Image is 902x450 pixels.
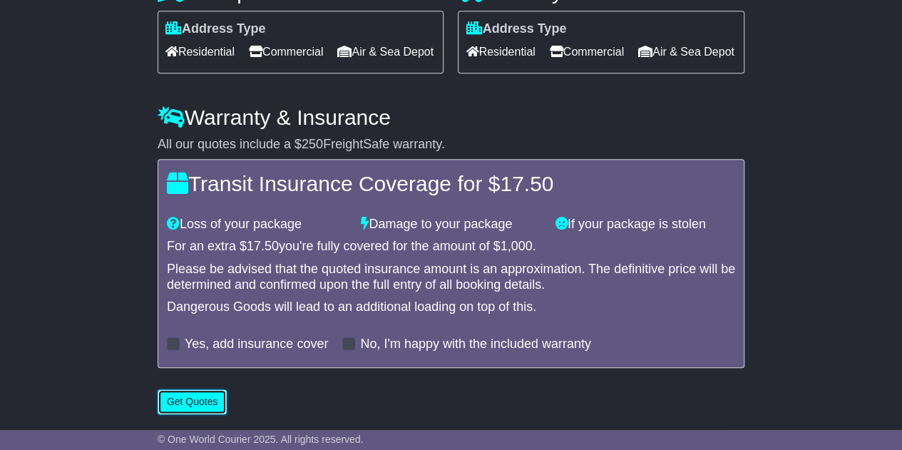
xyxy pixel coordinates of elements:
div: Please be advised that the quoted insurance amount is an approximation. The definitive price will... [167,262,735,292]
span: 1,000 [501,239,533,253]
span: 17.50 [247,239,279,253]
h4: Transit Insurance Coverage for $ [167,172,735,195]
div: Loss of your package [160,217,354,232]
span: Residential [466,41,535,63]
span: © One World Courier 2025. All rights reserved. [158,434,364,445]
span: 250 [302,137,323,151]
span: Air & Sea Depot [638,41,734,63]
span: Commercial [249,41,323,63]
label: Yes, add insurance cover [185,337,328,352]
span: 17.50 [500,172,553,195]
div: Damage to your package [354,217,548,232]
label: Address Type [466,21,566,37]
div: Dangerous Goods will lead to an additional loading on top of this. [167,300,735,315]
span: Residential [165,41,235,63]
span: Commercial [550,41,624,63]
label: Address Type [165,21,266,37]
div: If your package is stolen [548,217,742,232]
span: Air & Sea Depot [337,41,434,63]
h4: Warranty & Insurance [158,106,744,129]
div: All our quotes include a $ FreightSafe warranty. [158,137,744,153]
div: For an extra $ you're fully covered for the amount of $ . [167,239,735,255]
label: No, I'm happy with the included warranty [360,337,591,352]
button: Get Quotes [158,389,227,414]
